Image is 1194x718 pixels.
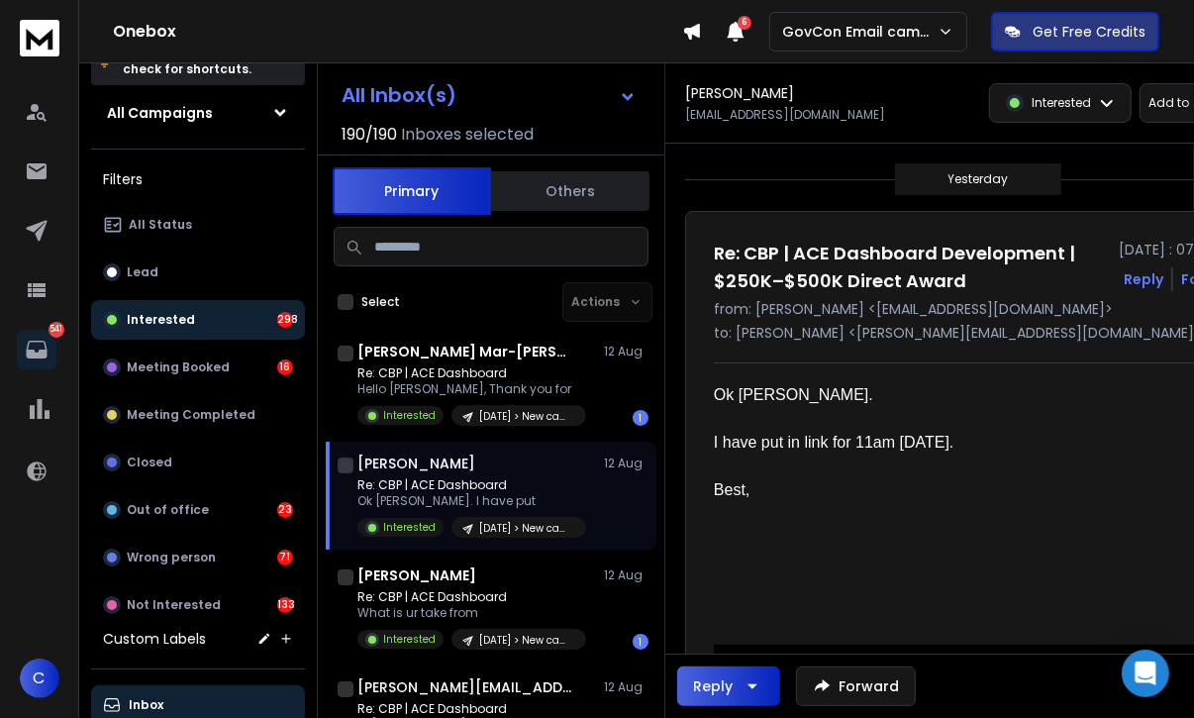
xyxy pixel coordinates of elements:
[333,167,491,215] button: Primary
[633,410,648,426] div: 1
[357,565,476,585] h1: [PERSON_NAME]
[49,322,64,338] p: 541
[127,550,216,565] p: Wrong person
[604,679,648,695] p: 12 Aug
[357,477,586,493] p: Re: CBP | ACE Dashboard
[91,205,305,245] button: All Status
[277,597,293,613] div: 133
[113,20,682,44] h1: Onebox
[277,502,293,518] div: 23
[277,312,293,328] div: 298
[1032,95,1091,111] p: Interested
[357,381,586,397] p: Hello [PERSON_NAME], Thank you for
[277,359,293,375] div: 16
[1033,22,1145,42] p: Get Free Credits
[357,454,475,473] h1: [PERSON_NAME]
[127,455,172,470] p: Closed
[342,123,397,147] span: 190 / 190
[91,395,305,435] button: Meeting Completed
[91,585,305,625] button: Not Interested133
[326,75,652,115] button: All Inbox(s)
[127,264,158,280] p: Lead
[357,493,586,509] p: Ok [PERSON_NAME]. I have put
[91,300,305,340] button: Interested298
[479,633,574,648] p: [DATE] > New campaign > 541511 > Dashboard development > SAP
[796,667,916,706] button: Forward
[127,312,195,328] p: Interested
[127,359,230,375] p: Meeting Booked
[685,83,794,103] h1: [PERSON_NAME]
[107,103,213,123] h1: All Campaigns
[91,490,305,530] button: Out of office23
[677,667,780,706] button: Reply
[491,169,649,213] button: Others
[129,697,163,713] p: Inbox
[91,348,305,387] button: Meeting Booked16
[91,253,305,292] button: Lead
[401,123,534,147] h3: Inboxes selected
[91,165,305,193] h3: Filters
[479,521,574,536] p: [DATE] > New campaign > 541511 > Dashboard development > SAP
[1148,95,1189,111] p: Add to
[277,550,293,565] div: 71
[604,344,648,359] p: 12 Aug
[693,676,733,696] div: Reply
[383,632,436,647] p: Interested
[129,217,192,233] p: All Status
[20,659,59,698] button: C
[91,443,305,482] button: Closed
[1122,650,1169,697] div: Open Intercom Messenger
[91,538,305,577] button: Wrong person71
[714,240,1107,295] h1: Re: CBP | ACE Dashboard Development | $250K–$500K Direct Award
[991,12,1159,51] button: Get Free Credits
[127,597,221,613] p: Not Interested
[20,20,59,56] img: logo
[357,365,586,381] p: Re: CBP | ACE Dashboard
[17,330,56,369] a: 541
[738,16,751,30] span: 6
[127,502,209,518] p: Out of office
[103,629,206,649] h3: Custom Labels
[633,634,648,650] div: 1
[1124,269,1163,289] button: Reply
[479,409,574,424] p: [DATE] > New campaign > 541511 > Dashboard development > SAP
[604,567,648,583] p: 12 Aug
[383,520,436,535] p: Interested
[91,93,305,133] button: All Campaigns
[357,677,575,697] h1: [PERSON_NAME][EMAIL_ADDRESS][DOMAIN_NAME]
[342,85,456,105] h1: All Inbox(s)
[357,342,575,361] h1: [PERSON_NAME] Mar-[PERSON_NAME]
[948,171,1009,187] p: Yesterday
[604,456,648,471] p: 12 Aug
[685,107,885,123] p: [EMAIL_ADDRESS][DOMAIN_NAME]
[357,589,586,605] p: Re: CBP | ACE Dashboard
[361,294,400,310] label: Select
[782,22,938,42] p: GovCon Email campaign
[127,407,255,423] p: Meeting Completed
[357,605,586,621] p: What is ur take from
[357,701,595,717] p: Re: CBP | ACE Dashboard
[383,408,436,423] p: Interested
